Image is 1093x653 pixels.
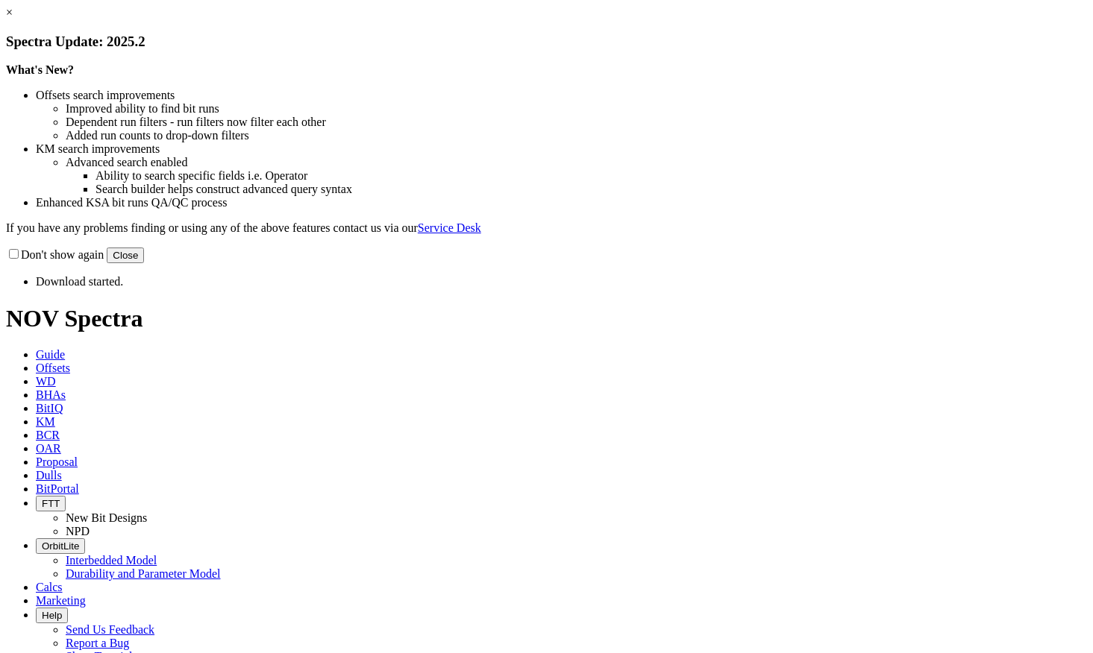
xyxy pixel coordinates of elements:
li: Enhanced KSA bit runs QA/QC process [36,196,1087,209]
span: KM [36,415,55,428]
button: Close [107,247,144,263]
span: Calcs [36,581,63,593]
h3: Spectra Update: 2025.2 [6,34,1087,50]
a: × [6,6,13,19]
span: Help [42,610,62,621]
span: BitPortal [36,482,79,495]
a: Report a Bug [66,637,129,649]
span: FTT [42,498,60,509]
strong: What's New? [6,63,74,76]
a: NPD [66,525,90,537]
a: Service Desk [418,221,481,234]
p: If you have any problems finding or using any of the above features contact us via our [6,221,1087,235]
a: Durability and Parameter Model [66,567,221,580]
span: Proposal [36,455,78,468]
a: Send Us Feedback [66,623,154,636]
span: WD [36,375,56,388]
a: New Bit Designs [66,511,147,524]
span: Guide [36,348,65,361]
label: Don't show again [6,248,104,261]
span: Download started. [36,275,123,288]
span: OAR [36,442,61,455]
input: Don't show again [9,249,19,259]
li: Offsets search improvements [36,89,1087,102]
span: OrbitLite [42,540,79,552]
li: KM search improvements [36,142,1087,156]
li: Added run counts to drop-down filters [66,129,1087,142]
li: Ability to search specific fields i.e. Operator [95,169,1087,183]
a: Interbedded Model [66,554,157,567]
span: Offsets [36,362,70,374]
span: Dulls [36,469,62,482]
li: Dependent run filters - run filters now filter each other [66,116,1087,129]
li: Advanced search enabled [66,156,1087,169]
span: BCR [36,429,60,441]
span: Marketing [36,594,86,607]
li: Improved ability to find bit runs [66,102,1087,116]
span: BHAs [36,388,66,401]
span: BitIQ [36,402,63,414]
li: Search builder helps construct advanced query syntax [95,183,1087,196]
h1: NOV Spectra [6,305,1087,332]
